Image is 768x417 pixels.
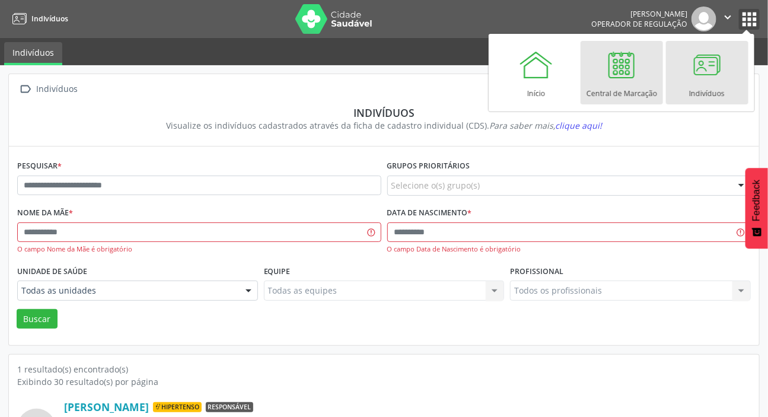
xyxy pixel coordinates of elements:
[17,244,381,254] div: O campo Nome da Mãe é obrigatório
[739,9,760,30] button: apps
[17,309,58,329] button: Buscar
[745,168,768,249] button: Feedback - Mostrar pesquisa
[17,81,34,98] i: 
[591,9,687,19] div: [PERSON_NAME]
[17,375,751,388] div: Exibindo 30 resultado(s) por página
[751,180,762,221] span: Feedback
[21,285,234,297] span: Todas as unidades
[555,120,602,131] span: clique aqui!
[206,402,253,413] span: Responsável
[510,262,563,281] label: Profissional
[26,106,742,119] div: Indivíduos
[26,119,742,132] div: Visualize os indivíduos cadastrados através da ficha de cadastro individual (CDS).
[31,14,68,24] span: Indivíduos
[4,42,62,65] a: Indivíduos
[17,363,751,375] div: 1 resultado(s) encontrado(s)
[721,11,734,24] i: 
[495,41,578,104] a: Início
[591,19,687,29] span: Operador de regulação
[264,262,291,281] label: Equipe
[17,262,87,281] label: Unidade de saúde
[716,7,739,31] button: 
[8,9,68,28] a: Indivíduos
[17,81,80,98] a:  Indivíduos
[489,120,602,131] i: Para saber mais,
[34,81,80,98] div: Indivíduos
[153,402,202,413] span: Hipertenso
[387,244,751,254] div: O campo Data de Nascimento é obrigatório
[691,7,716,31] img: img
[64,400,149,413] a: [PERSON_NAME]
[387,204,472,222] label: Data de nascimento
[17,157,62,176] label: Pesquisar
[387,157,470,176] label: Grupos prioritários
[666,41,748,104] a: Indivíduos
[581,41,663,104] a: Central de Marcação
[391,179,480,192] span: Selecione o(s) grupo(s)
[17,204,73,222] label: Nome da mãe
